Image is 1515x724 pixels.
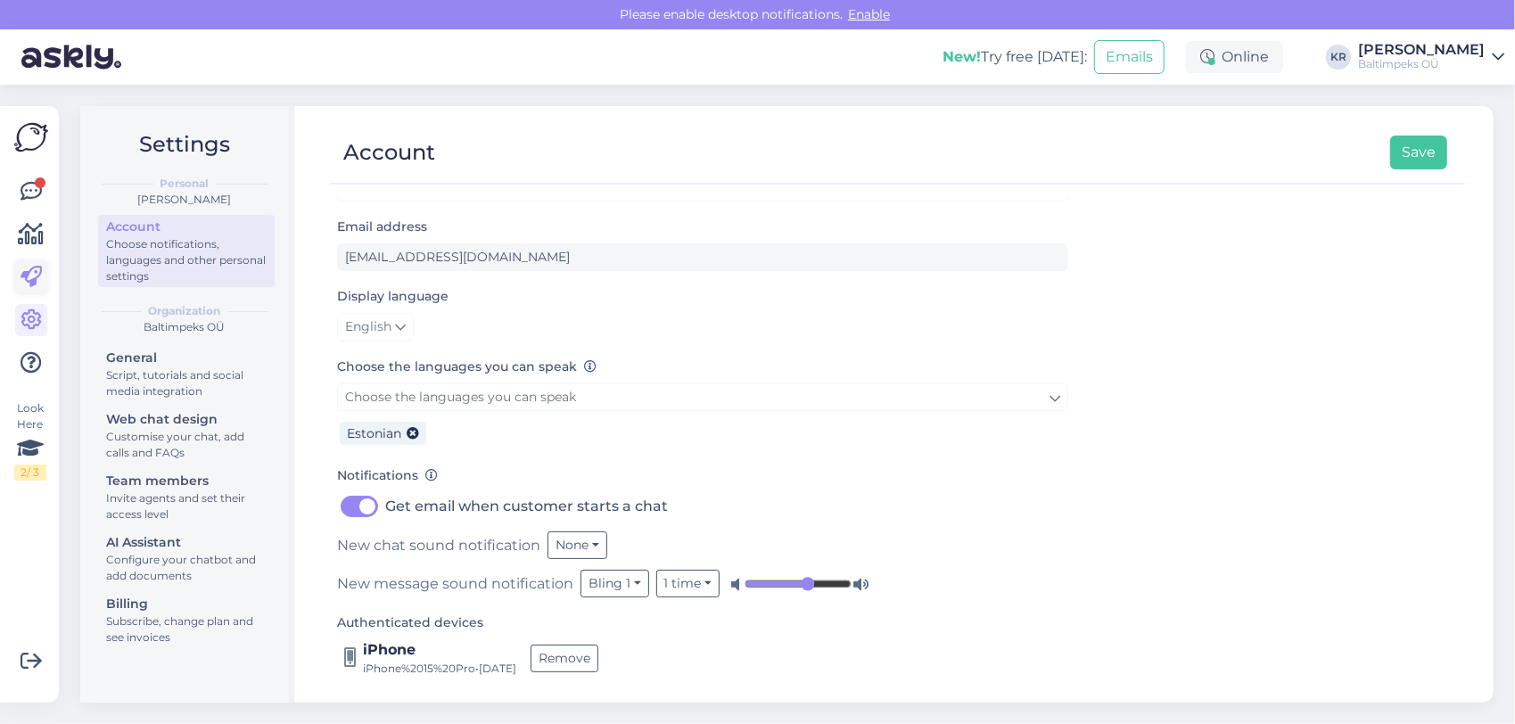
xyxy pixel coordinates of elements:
div: Team members [106,472,267,490]
a: Team membersInvite agents and set their access level [98,469,275,525]
span: English [345,317,391,337]
button: Emails [1094,40,1165,74]
div: Script, tutorials and social media integration [106,367,267,399]
div: [PERSON_NAME] [95,192,275,208]
div: iPhone%2015%20Pro • [DATE] [363,661,516,677]
h2: Settings [95,128,275,161]
a: AI AssistantConfigure your chatbot and add documents [98,531,275,587]
input: Enter email [337,243,1068,271]
div: KR [1326,45,1351,70]
button: Remove [531,645,598,672]
div: Baltimpeks OÜ [95,319,275,335]
span: Estonian [347,425,401,441]
div: Account [106,218,267,236]
div: Online [1186,41,1283,73]
a: [PERSON_NAME]Baltimpeks OÜ [1358,43,1504,71]
div: Invite agents and set their access level [106,490,267,522]
b: Personal [161,176,210,192]
div: General [106,349,267,367]
div: Baltimpeks OÜ [1358,57,1485,71]
div: [PERSON_NAME] [1358,43,1485,57]
button: Bling 1 [580,570,649,597]
a: English [337,313,414,341]
div: Choose notifications, languages and other personal settings [106,236,267,284]
div: Try free [DATE]: [943,46,1087,68]
img: Askly Logo [14,120,48,154]
div: New message sound notification [337,570,1068,597]
label: Email address [337,218,427,236]
label: Authenticated devices [337,613,483,632]
label: Notifications [337,466,438,485]
label: Get email when customer starts a chat [385,492,668,521]
div: New chat sound notification [337,531,1068,559]
div: Look Here [14,400,46,481]
a: AccountChoose notifications, languages and other personal settings [98,215,275,287]
div: 2 / 3 [14,465,46,481]
b: Organization [149,303,221,319]
b: New! [943,48,981,65]
label: Choose the languages you can speak [337,358,597,376]
div: Subscribe, change plan and see invoices [106,613,267,646]
div: Web chat design [106,410,267,429]
div: Billing [106,595,267,613]
a: Choose the languages you can speak [337,383,1068,411]
span: Choose the languages you can speak [345,389,576,405]
a: Web chat designCustomise your chat, add calls and FAQs [98,407,275,464]
div: iPhone [363,639,516,661]
div: Account [343,136,435,169]
div: Configure your chatbot and add documents [106,552,267,584]
button: 1 time [656,570,720,597]
span: Enable [843,6,895,22]
a: BillingSubscribe, change plan and see invoices [98,592,275,648]
label: Display language [337,287,449,306]
button: None [548,531,607,559]
div: Customise your chat, add calls and FAQs [106,429,267,461]
a: GeneralScript, tutorials and social media integration [98,346,275,402]
div: AI Assistant [106,533,267,552]
button: Save [1390,136,1447,169]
